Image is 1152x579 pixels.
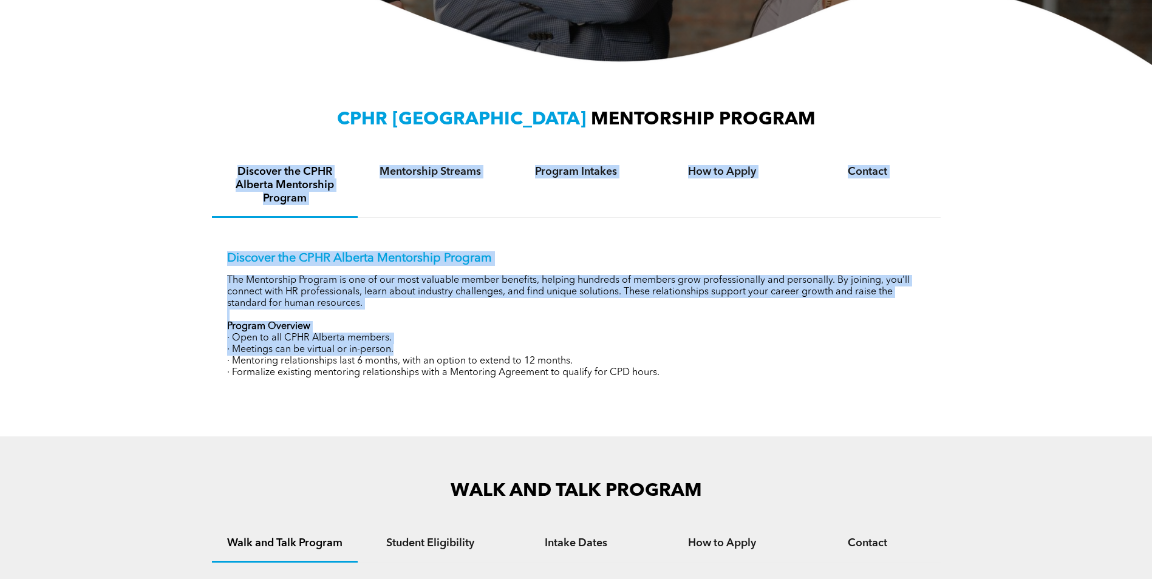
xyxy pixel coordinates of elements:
[451,482,702,500] span: WALK AND TALK PROGRAM
[660,165,784,178] h4: How to Apply
[227,344,925,356] p: · Meetings can be virtual or in-person.
[223,537,347,550] h4: Walk and Talk Program
[227,356,925,367] p: · Mentoring relationships last 6 months, with an option to extend to 12 months.
[227,322,310,331] strong: Program Overview
[227,251,925,266] p: Discover the CPHR Alberta Mentorship Program
[806,537,930,550] h4: Contact
[337,110,586,129] span: CPHR [GEOGRAPHIC_DATA]
[227,367,925,379] p: · Formalize existing mentoring relationships with a Mentoring Agreement to qualify for CPD hours.
[227,275,925,310] p: The Mentorship Program is one of our most valuable member benefits, helping hundreds of members g...
[514,537,638,550] h4: Intake Dates
[806,165,930,178] h4: Contact
[514,165,638,178] h4: Program Intakes
[591,110,816,129] span: MENTORSHIP PROGRAM
[227,333,925,344] p: · Open to all CPHR Alberta members.
[660,537,784,550] h4: How to Apply
[369,537,492,550] h4: Student Eligibility
[223,165,347,205] h4: Discover the CPHR Alberta Mentorship Program
[369,165,492,178] h4: Mentorship Streams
